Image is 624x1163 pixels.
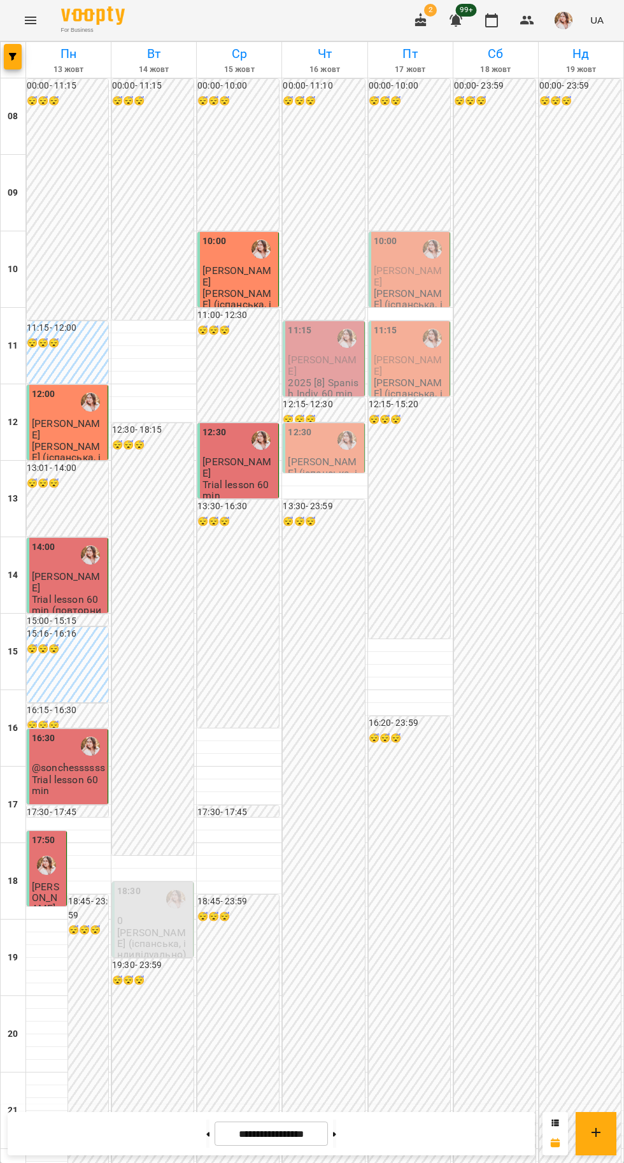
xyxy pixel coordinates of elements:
img: cd58824c68fe8f7eba89630c982c9fb7.jpeg [555,11,572,29]
p: [PERSON_NAME] (іспанська, індивідуально) [117,927,190,960]
h6: 11:15 - 12:00 [27,321,108,335]
span: For Business [61,26,125,34]
h6: 16 жовт [284,64,365,76]
h6: 😴😴😴 [369,94,450,108]
h6: 14 [8,568,18,582]
h6: 😴😴😴 [27,336,108,350]
label: 11:15 [288,324,311,338]
h6: 15:16 - 16:16 [27,627,108,641]
p: 2025 [8] Spanish Indiv 60 min [288,377,361,400]
h6: 17:30 - 17:45 [197,805,279,820]
span: [PERSON_NAME] [32,881,59,915]
h6: 11 [8,339,18,353]
h6: 😴😴😴 [369,413,450,427]
label: 10:00 [374,235,397,249]
p: [PERSON_NAME] (іспанська, індивідуально) за 10.10 [32,441,105,485]
h6: 13 [8,492,18,506]
label: 17:50 [32,834,55,848]
img: Добровінська Анастасія Андріївна (і) [81,545,100,565]
label: 12:30 [202,426,226,440]
span: [PERSON_NAME] [288,354,357,377]
h6: 20 [8,1027,18,1041]
img: Добровінська Анастасія Андріївна (і) [337,329,357,348]
h6: 08 [8,110,18,124]
label: 14:00 [32,540,55,554]
h6: 😴😴😴 [112,438,194,452]
h6: 19 [8,951,18,965]
img: Добровінська Анастасія Андріївна (і) [166,890,185,909]
h6: 😴😴😴 [283,94,364,108]
h6: 13:30 - 23:59 [283,500,364,514]
button: Menu [15,5,46,36]
h6: 12:15 - 12:30 [283,398,364,412]
img: Voopty Logo [61,6,125,25]
h6: 14 жовт [113,64,194,76]
h6: 16:20 - 23:59 [369,716,450,730]
img: Добровінська Анастасія Андріївна (і) [37,856,56,875]
span: [PERSON_NAME] [32,570,101,593]
p: [PERSON_NAME] (іспанська, індивідуально) [374,288,447,321]
h6: 😴😴😴 [197,910,279,924]
h6: 12:30 - 18:15 [112,423,194,437]
h6: 😴😴😴 [68,923,108,937]
p: 0 [117,915,190,926]
button: UA [585,8,609,32]
h6: Сб [455,44,536,64]
h6: Пт [370,44,451,64]
h6: 00:00 - 11:15 [27,79,108,93]
h6: 12:15 - 15:20 [369,398,450,412]
h6: Чт [284,44,365,64]
h6: 18 жовт [455,64,536,76]
img: Добровінська Анастасія Андріївна (і) [337,431,357,450]
h6: 16:15 - 16:30 [27,704,108,718]
p: [PERSON_NAME] (іспанська, індивідуально) [288,456,361,489]
h6: 😴😴😴 [27,719,108,733]
h6: 😴😴😴 [283,515,364,529]
span: [PERSON_NAME] [374,264,443,287]
h6: 😴😴😴 [112,974,194,988]
img: Добровінська Анастасія Андріївна (і) [81,393,100,412]
h6: 13 жовт [28,64,109,76]
label: 10:00 [202,235,226,249]
img: Добровінська Анастасія Андріївна (і) [423,329,442,348]
h6: 00:00 - 10:00 [369,79,450,93]
img: Добровінська Анастасія Андріївна (і) [423,240,442,259]
h6: 😴😴😴 [454,94,535,108]
span: [PERSON_NAME] [374,354,443,377]
img: Добровінська Анастасія Андріївна (і) [252,240,271,259]
h6: 😴😴😴 [369,732,450,746]
h6: 😴😴😴 [27,477,108,491]
h6: 00:00 - 10:00 [197,79,279,93]
h6: Вт [113,44,194,64]
h6: 11:00 - 12:30 [197,308,279,322]
h6: 18:45 - 23:59 [68,895,108,922]
h6: 15 [8,645,18,659]
p: Trial lesson 60 min [32,774,105,797]
h6: 21 [8,1104,18,1118]
span: [PERSON_NAME] [32,417,101,440]
h6: 😴😴😴 [197,94,279,108]
h6: 17:30 - 17:45 [27,805,108,820]
label: 18:30 [117,885,141,899]
h6: 18:45 - 23:59 [197,895,279,909]
span: 99+ [456,4,477,17]
p: Trial lesson 60 min [202,479,276,502]
h6: 17 [8,798,18,812]
h6: 19:30 - 23:59 [112,958,194,972]
img: Добровінська Анастасія Андріївна (і) [252,431,271,450]
h6: 00:00 - 23:59 [454,79,535,93]
h6: 😴😴😴 [112,94,194,108]
span: [PERSON_NAME] [202,264,271,287]
h6: 😴😴😴 [27,642,108,656]
h6: Ср [199,44,280,64]
h6: 19 жовт [541,64,621,76]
